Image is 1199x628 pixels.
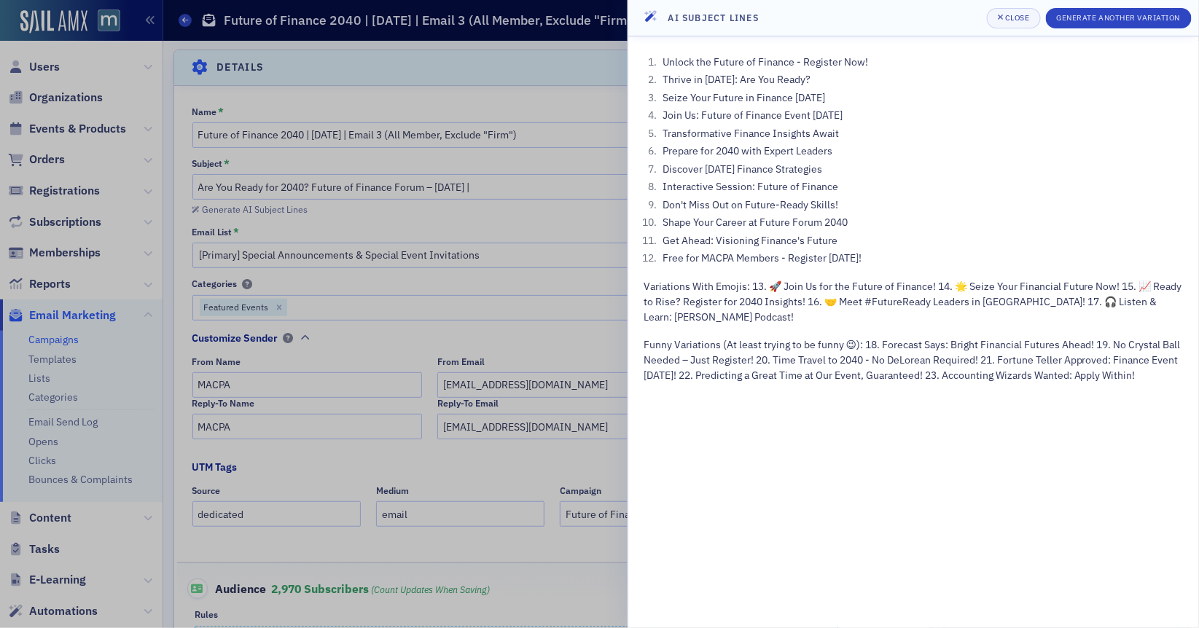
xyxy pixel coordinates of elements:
[659,108,1184,123] li: Join Us: Future of Finance Event [DATE]
[668,11,759,24] h4: AI Subject Lines
[659,251,1184,266] li: Free for MACPA Members - Register [DATE]!
[659,144,1184,159] li: Prepare for 2040 with Expert Leaders
[644,279,1184,325] p: Variations With Emojis: 13. 🚀 Join Us for the Future of Finance! 14. 🌟 Seize Your Financial Futur...
[659,233,1184,248] li: Get Ahead: Visioning Finance's Future
[987,8,1041,28] button: Close
[659,179,1184,195] li: Interactive Session: Future of Finance
[1005,14,1030,22] div: Close
[659,162,1184,177] li: Discover [DATE] Finance Strategies
[1046,8,1192,28] button: Generate Another Variation
[659,55,1184,70] li: Unlock the Future of Finance - Register Now!
[659,126,1184,141] li: Transformative Finance Insights Await
[659,72,1184,87] li: Thrive in [DATE]: Are You Ready?
[644,337,1184,383] p: Funny Variations (At least trying to be funny 😉): 18. Forecast Says: Bright Financial Futures Ahe...
[659,197,1184,213] li: Don't Miss Out on Future-Ready Skills!
[659,90,1184,106] li: Seize Your Future in Finance [DATE]
[659,215,1184,230] li: Shape Your Career at Future Forum 2040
